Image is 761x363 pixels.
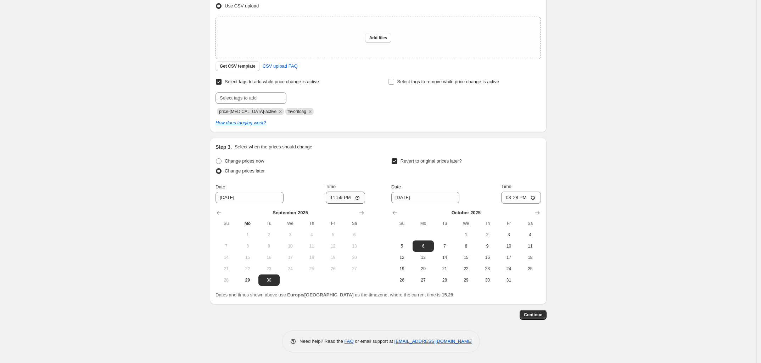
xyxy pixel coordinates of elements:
span: 9 [261,243,277,249]
span: Th [480,221,495,226]
th: Tuesday [434,218,455,229]
button: Thursday October 16 2025 [477,252,498,263]
button: Show previous month, August 2025 [214,208,224,218]
a: [EMAIL_ADDRESS][DOMAIN_NAME] [395,339,472,344]
span: 10 [501,243,516,249]
button: Show next month, October 2025 [357,208,366,218]
button: Tuesday October 28 2025 [434,274,455,286]
span: 12 [325,243,341,249]
span: 18 [304,255,319,260]
button: Friday October 10 2025 [498,240,519,252]
span: 30 [261,277,277,283]
span: 23 [261,266,277,272]
button: Monday September 8 2025 [237,240,258,252]
button: Monday September 1 2025 [237,229,258,240]
span: Need help? Read the [300,339,345,344]
span: 25 [522,266,538,272]
span: 14 [437,255,452,260]
span: Sa [522,221,538,226]
button: Tuesday October 14 2025 [434,252,455,263]
span: 20 [347,255,362,260]
span: 26 [394,277,410,283]
span: 15 [458,255,474,260]
span: CSV upload FAQ [263,63,298,70]
span: 15 [240,255,255,260]
button: Monday October 13 2025 [413,252,434,263]
span: 31 [501,277,516,283]
span: 11 [304,243,319,249]
span: 29 [458,277,474,283]
span: 7 [437,243,452,249]
span: Su [394,221,410,226]
button: Wednesday September 24 2025 [280,263,301,274]
th: Thursday [477,218,498,229]
button: Add files [365,33,392,43]
span: 27 [347,266,362,272]
span: 19 [325,255,341,260]
th: Saturday [344,218,365,229]
span: 2 [480,232,495,238]
span: 3 [282,232,298,238]
span: Time [501,184,511,189]
span: 20 [415,266,431,272]
button: Sunday September 21 2025 [216,263,237,274]
th: Monday [413,218,434,229]
b: 15.29 [442,292,453,297]
button: Tuesday October 7 2025 [434,240,455,252]
button: Monday October 20 2025 [413,263,434,274]
span: 18 [522,255,538,260]
button: Monday September 22 2025 [237,263,258,274]
button: Tuesday September 2 2025 [258,229,280,240]
button: Monday September 15 2025 [237,252,258,263]
span: 14 [218,255,234,260]
span: We [282,221,298,226]
span: Get CSV template [220,63,256,69]
button: Today Monday September 29 2025 [237,274,258,286]
th: Sunday [391,218,413,229]
span: 2 [261,232,277,238]
button: Tuesday September 16 2025 [258,252,280,263]
span: 16 [480,255,495,260]
span: 22 [240,266,255,272]
button: Saturday September 20 2025 [344,252,365,263]
a: How does tagging work? [216,120,266,125]
button: Friday October 31 2025 [498,274,519,286]
span: Tu [261,221,277,226]
button: Thursday October 2 2025 [477,229,498,240]
button: Thursday September 25 2025 [301,263,322,274]
button: Tuesday September 9 2025 [258,240,280,252]
span: Select tags to remove while price change is active [397,79,499,84]
button: Wednesday October 1 2025 [455,229,477,240]
span: 8 [458,243,474,249]
span: Mo [415,221,431,226]
input: 12:00 [326,192,365,204]
button: Friday October 24 2025 [498,263,519,274]
button: Wednesday September 10 2025 [280,240,301,252]
button: Thursday October 30 2025 [477,274,498,286]
button: Friday September 19 2025 [323,252,344,263]
span: 21 [218,266,234,272]
button: Show previous month, September 2025 [390,208,400,218]
button: Thursday October 23 2025 [477,263,498,274]
button: Sunday September 14 2025 [216,252,237,263]
button: Saturday October 18 2025 [520,252,541,263]
span: Dates and times shown above use as the timezone, where the current time is [216,292,453,297]
span: 27 [415,277,431,283]
button: Sunday September 28 2025 [216,274,237,286]
span: 26 [325,266,341,272]
span: 10 [282,243,298,249]
span: Tu [437,221,452,226]
button: Monday October 27 2025 [413,274,434,286]
span: 21 [437,266,452,272]
button: Wednesday September 17 2025 [280,252,301,263]
button: Thursday September 4 2025 [301,229,322,240]
button: Saturday September 6 2025 [344,229,365,240]
button: Saturday October 11 2025 [520,240,541,252]
input: 9/29/2025 [391,192,459,203]
span: 17 [501,255,516,260]
button: Thursday September 18 2025 [301,252,322,263]
th: Thursday [301,218,322,229]
p: Select when the prices should change [235,143,312,151]
span: Add files [369,35,387,41]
